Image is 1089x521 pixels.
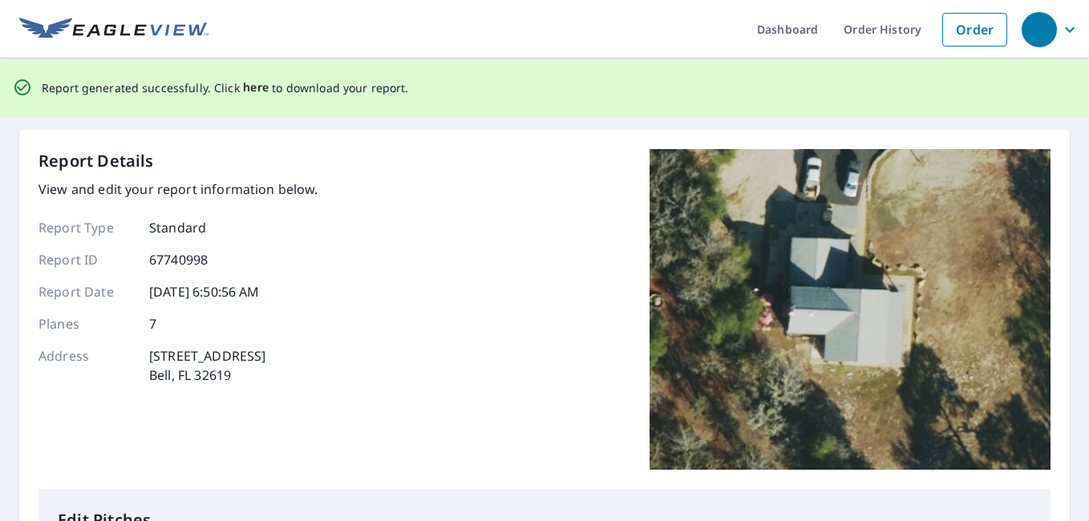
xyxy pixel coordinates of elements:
p: Report Details [38,149,154,173]
button: here [243,78,269,98]
p: Report generated successfully. Click to download your report. [42,78,409,98]
a: Order [942,13,1007,46]
p: Report Date [38,282,135,301]
img: EV Logo [19,18,208,42]
p: Standard [149,218,206,237]
p: 7 [149,314,156,333]
img: Top image [650,149,1051,470]
p: [DATE] 6:50:56 AM [149,282,260,301]
p: View and edit your report information below. [38,180,318,199]
p: Report ID [38,250,135,269]
p: Address [38,346,135,385]
p: 67740998 [149,250,208,269]
p: [STREET_ADDRESS] Bell, FL 32619 [149,346,265,385]
p: Planes [38,314,135,333]
p: Report Type [38,218,135,237]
